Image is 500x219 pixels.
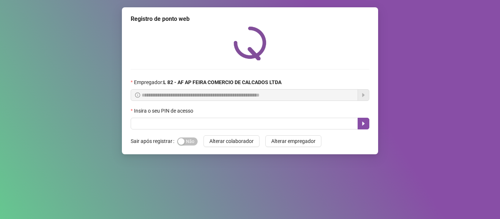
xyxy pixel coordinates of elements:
button: Alterar empregador [265,135,321,147]
img: QRPoint [234,26,266,60]
span: Alterar empregador [271,137,316,145]
span: Empregador : [134,78,281,86]
div: Registro de ponto web [131,15,369,23]
label: Sair após registrar [131,135,177,147]
label: Insira o seu PIN de acesso [131,107,198,115]
strong: L 82 - AF AP FEIRA COMERCIO DE CALCADOS LTDA [163,79,281,85]
button: Alterar colaborador [204,135,260,147]
span: caret-right [361,121,366,127]
span: Alterar colaborador [209,137,254,145]
span: info-circle [135,92,140,98]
